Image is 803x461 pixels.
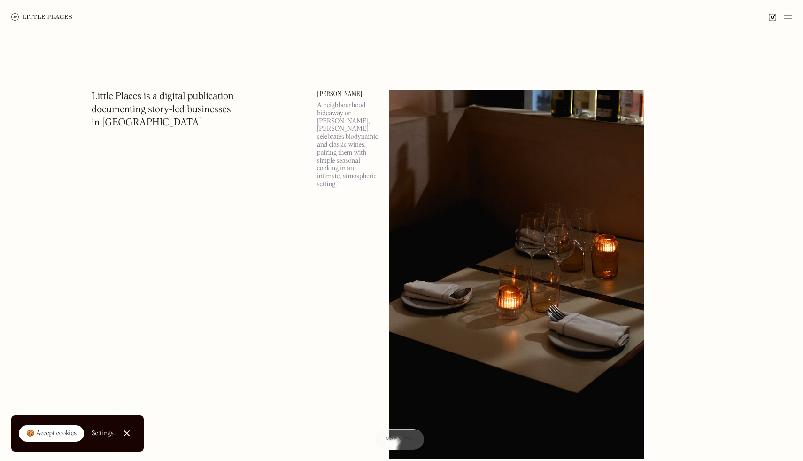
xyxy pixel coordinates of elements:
[117,424,136,443] a: Close Cookie Popup
[389,90,644,459] img: Luna
[26,429,77,438] div: 🍪 Accept cookies
[92,423,114,444] a: Settings
[92,90,234,130] h1: Little Places is a digital publication documenting story-led businesses in [GEOGRAPHIC_DATA].
[375,429,425,450] a: Map view
[92,430,114,437] div: Settings
[317,90,378,98] a: [PERSON_NAME]
[317,102,378,188] p: A neighbourhood hideaway on [PERSON_NAME], [PERSON_NAME] celebrates biodynamic and classic wines,...
[386,437,413,442] span: Map view
[19,425,84,442] a: 🍪 Accept cookies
